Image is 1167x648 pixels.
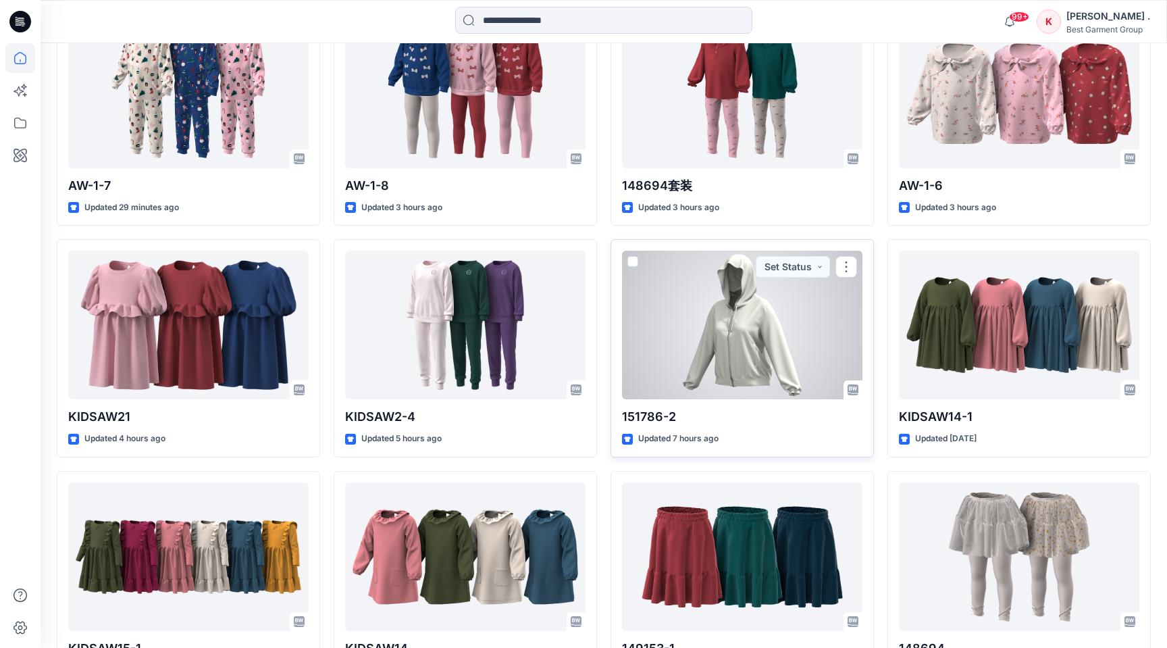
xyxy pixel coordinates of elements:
[622,482,862,631] a: 149153-1
[361,201,442,215] p: Updated 3 hours ago
[622,407,862,426] p: 151786-2
[68,482,309,631] a: KIDSAW15-1
[345,20,586,168] a: AW-1-8
[68,176,309,195] p: AW-1-7
[361,432,442,446] p: Updated 5 hours ago
[899,20,1139,168] a: AW-1-6
[899,407,1139,426] p: KIDSAW14-1
[345,176,586,195] p: AW-1-8
[68,20,309,168] a: AW-1-7
[1037,9,1061,34] div: K
[1066,8,1150,24] div: [PERSON_NAME] .
[68,407,309,426] p: KIDSAW21
[622,176,862,195] p: 148694套装
[1009,11,1029,22] span: 99+
[68,251,309,399] a: KIDSAW21
[345,251,586,399] a: KIDSAW2-4
[899,482,1139,631] a: 148694
[345,482,586,631] a: KIDSAW14
[915,432,977,446] p: Updated [DATE]
[899,176,1139,195] p: AW-1-6
[638,432,719,446] p: Updated 7 hours ago
[1066,24,1150,34] div: Best Garment Group
[622,20,862,168] a: 148694套装
[84,432,165,446] p: Updated 4 hours ago
[345,407,586,426] p: KIDSAW2-4
[899,251,1139,399] a: KIDSAW14-1
[915,201,996,215] p: Updated 3 hours ago
[84,201,179,215] p: Updated 29 minutes ago
[622,251,862,399] a: 151786-2
[638,201,719,215] p: Updated 3 hours ago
